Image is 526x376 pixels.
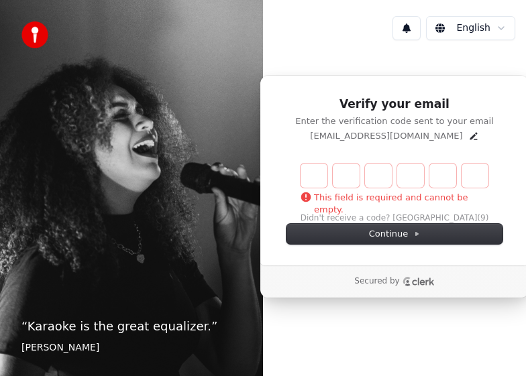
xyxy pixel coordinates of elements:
[369,228,420,240] span: Continue
[301,164,488,188] input: Enter verification code
[21,341,242,355] footer: [PERSON_NAME]
[21,317,242,336] p: “ Karaoke is the great equalizer. ”
[310,130,462,142] p: [EMAIL_ADDRESS][DOMAIN_NAME]
[21,21,48,48] img: youka
[403,277,435,286] a: Clerk logo
[354,276,399,287] p: Secured by
[301,192,488,216] p: This field is required and cannot be empty.
[286,97,503,113] h1: Verify your email
[286,224,503,244] button: Continue
[468,131,479,141] button: Edit
[286,115,503,127] p: Enter the verification code sent to your email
